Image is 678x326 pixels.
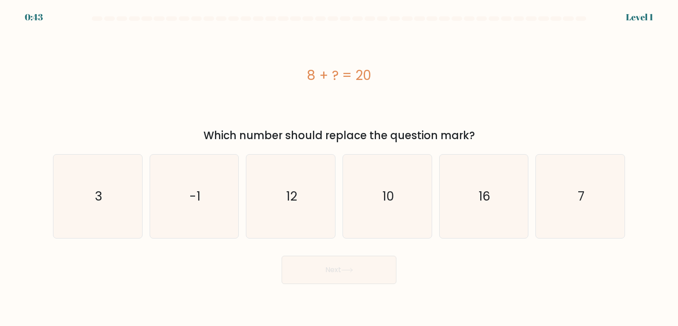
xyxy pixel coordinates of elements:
text: 10 [382,187,394,205]
text: 12 [286,187,297,205]
div: Which number should replace the question mark? [58,128,620,144]
div: 8 + ? = 20 [53,65,625,85]
text: 3 [95,187,102,205]
text: 7 [578,187,584,205]
div: Level 1 [626,11,653,24]
text: 16 [478,187,490,205]
text: -1 [189,187,200,205]
div: 0:43 [25,11,43,24]
button: Next [282,256,396,284]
